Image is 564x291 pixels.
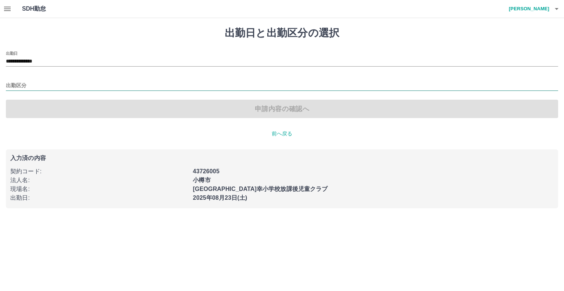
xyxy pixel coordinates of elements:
[10,185,188,194] p: 現場名 :
[193,195,247,201] b: 2025年08月23日(土)
[193,186,328,192] b: [GEOGRAPHIC_DATA]幸小学校放課後児童クラブ
[6,130,558,138] p: 前へ戻る
[193,177,210,183] b: 小樽市
[193,168,219,174] b: 43726005
[6,27,558,39] h1: 出勤日と出勤区分の選択
[6,50,18,56] label: 出勤日
[10,155,554,161] p: 入力済の内容
[10,176,188,185] p: 法人名 :
[10,194,188,202] p: 出勤日 :
[10,167,188,176] p: 契約コード :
